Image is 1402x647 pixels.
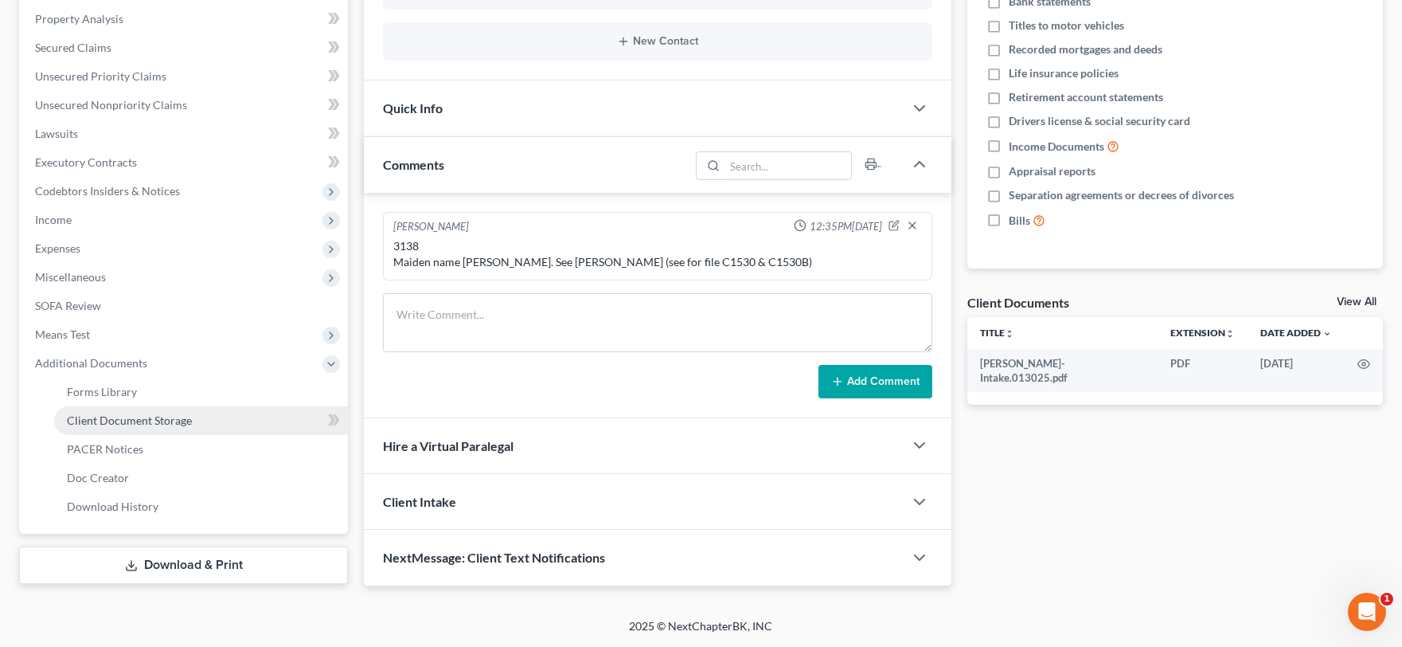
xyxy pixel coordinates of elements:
div: [PERSON_NAME] [393,219,469,235]
a: View All [1337,296,1377,308]
span: Property Analysis [35,12,123,25]
a: Download History [54,492,348,521]
a: Executory Contracts [22,148,348,177]
span: Quick Info [383,100,443,116]
input: Search... [725,152,852,179]
span: Additional Documents [35,356,147,370]
td: [PERSON_NAME]-Intake.013025.pdf [967,349,1158,393]
span: Recorded mortgages and deeds [1009,41,1162,57]
a: Property Analysis [22,5,348,33]
button: New Contact [396,35,920,48]
span: Hire a Virtual Paralegal [383,438,514,453]
span: SOFA Review [35,299,101,312]
a: SOFA Review [22,292,348,320]
span: Drivers license & social security card [1009,113,1190,129]
a: Doc Creator [54,464,348,492]
span: Forms Library [67,385,137,398]
span: Means Test [35,327,90,341]
iframe: Intercom live chat [1348,593,1386,631]
span: Appraisal reports [1009,163,1095,179]
span: Comments [383,157,444,172]
span: Unsecured Priority Claims [35,69,166,83]
span: Lawsuits [35,127,78,140]
span: NextMessage: Client Text Notifications [383,550,605,565]
span: Download History [67,500,158,513]
a: Unsecured Priority Claims [22,62,348,91]
div: Client Documents [967,294,1069,311]
a: Date Added expand_more [1260,327,1332,339]
span: Miscellaneous [35,270,106,284]
span: Bills [1009,213,1030,229]
a: Client Document Storage [54,406,348,435]
span: Secured Claims [35,41,111,54]
a: Titleunfold_more [980,327,1014,339]
span: Separation agreements or decrees of divorces [1009,187,1234,203]
i: unfold_more [1005,329,1014,339]
i: expand_more [1322,329,1332,339]
span: Income Documents [1009,139,1104,155]
span: Client Document Storage [67,414,192,427]
button: Add Comment [818,365,932,398]
a: PACER Notices [54,435,348,464]
a: Extensionunfold_more [1170,327,1235,339]
span: Unsecured Nonpriority Claims [35,98,187,112]
span: 12:35PM[DATE] [810,219,882,234]
span: Client Intake [383,494,456,509]
a: Unsecured Nonpriority Claims [22,91,348,120]
a: Secured Claims [22,33,348,62]
span: Life insurance policies [1009,65,1119,81]
div: 3138 Maiden name [PERSON_NAME]. See [PERSON_NAME] (see for file C1530 & C1530B) [393,238,922,270]
span: Retirement account statements [1009,89,1163,105]
span: Income [35,213,72,226]
span: 1 [1381,593,1393,606]
a: Download & Print [19,547,348,584]
span: Titles to motor vehicles [1009,18,1124,33]
span: Doc Creator [67,471,129,484]
span: Expenses [35,241,80,255]
a: Forms Library [54,378,348,406]
span: Executory Contracts [35,155,137,169]
span: Codebtors Insiders & Notices [35,184,180,198]
i: unfold_more [1225,329,1235,339]
td: [DATE] [1248,349,1345,393]
a: Lawsuits [22,120,348,148]
td: PDF [1158,349,1248,393]
span: PACER Notices [67,442,143,456]
div: 2025 © NextChapterBK, INC [248,618,1155,647]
